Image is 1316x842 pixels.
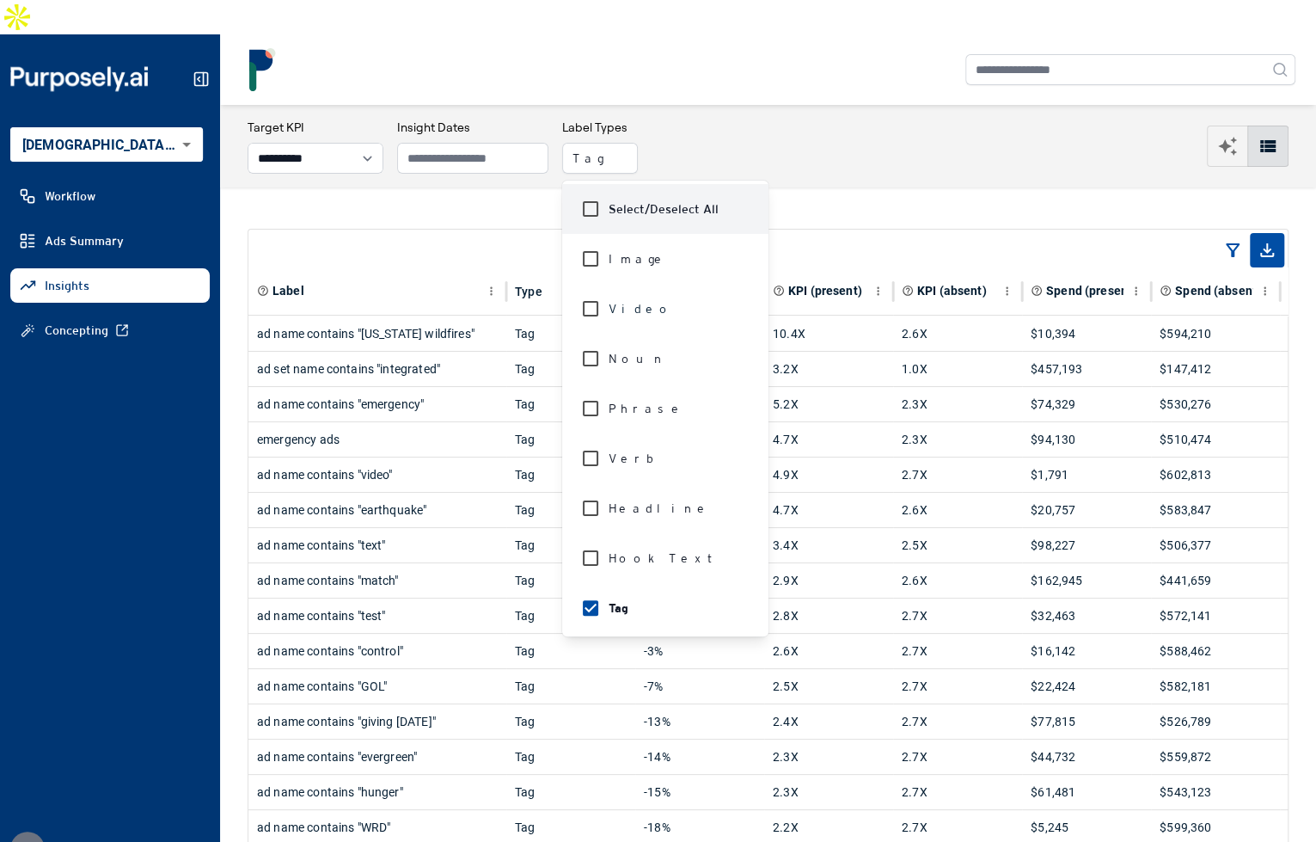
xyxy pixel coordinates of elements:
[867,280,889,302] button: KPI (present) column menu
[902,493,1013,527] div: 2.6X
[45,187,95,205] span: Workflow
[257,563,498,598] div: ad name contains "match"
[773,528,884,562] div: 3.4X
[1031,669,1142,704] div: $22,424
[257,669,498,704] div: ad name contains "GOL"
[515,352,627,386] div: Tag
[1160,387,1271,421] div: $530,276
[1160,740,1271,774] div: $559,872
[562,119,638,136] h3: Label Types
[1031,458,1142,492] div: $1,791
[1031,704,1142,739] div: $77,815
[257,387,498,421] div: ad name contains "emergency"
[1160,599,1271,633] div: $572,141
[1160,704,1271,739] div: $526,789
[515,422,627,457] div: Tag
[773,317,884,351] div: 10.4X
[902,387,1013,421] div: 2.3X
[515,387,627,421] div: Tag
[10,127,203,162] div: [DEMOGRAPHIC_DATA] World Relief
[10,268,210,303] a: Insights
[1160,775,1271,809] div: $543,123
[1031,740,1142,774] div: $44,732
[996,280,1018,302] button: KPI (absent) column menu
[1046,282,1136,299] span: Spend (present)
[45,232,124,249] span: Ads Summary
[609,599,628,617] span: Tag
[1160,422,1271,457] div: $510,474
[257,740,498,774] div: ad name contains "evergreen"
[609,400,685,417] span: Phrase
[272,282,304,299] span: Label
[515,317,627,351] div: Tag
[902,740,1013,774] div: 2.7X
[1031,775,1142,809] div: $61,481
[902,422,1013,457] div: 2.3X
[257,352,498,386] div: ad set name contains "integrated"
[10,313,210,347] a: Concepting
[773,775,884,809] div: 2.3X
[257,599,498,633] div: ad name contains "test"
[1175,282,1261,299] span: Spend (absent)
[1031,352,1142,386] div: $457,193
[515,669,627,704] div: Tag
[902,704,1013,739] div: 2.7X
[644,740,756,774] div: -14%
[1031,285,1043,297] svg: Total spend on all ads where label is present
[1031,599,1142,633] div: $32,463
[902,563,1013,598] div: 2.6X
[773,634,884,668] div: 2.6X
[902,528,1013,562] div: 2.5X
[773,352,884,386] div: 3.2X
[515,599,627,633] div: Tag
[257,458,498,492] div: ad name contains "video"
[773,563,884,598] div: 2.9X
[773,285,785,297] svg: Aggregate KPI value of all ads where label is present
[248,119,383,136] h3: Target KPI
[773,458,884,492] div: 4.9X
[10,224,210,258] a: Ads Summary
[1031,387,1142,421] div: $74,329
[644,634,756,668] div: -3%
[609,300,674,317] span: Video
[773,493,884,527] div: 4.7X
[241,48,284,91] img: logo
[1031,317,1142,351] div: $10,394
[515,740,627,774] div: Tag
[10,179,210,213] a: Workflow
[515,458,627,492] div: Tag
[902,669,1013,704] div: 2.7X
[1160,528,1271,562] div: $506,377
[515,634,627,668] div: Tag
[515,704,627,739] div: Tag
[773,599,884,633] div: 2.8X
[609,450,660,467] span: Verb
[1031,563,1142,598] div: $162,945
[1160,634,1271,668] div: $588,462
[45,322,108,339] span: Concepting
[1160,493,1271,527] div: $583,847
[1250,233,1284,267] span: Export as CSV
[773,740,884,774] div: 2.3X
[257,317,498,351] div: ad name contains "[US_STATE] wildfires"
[1160,563,1271,598] div: $441,659
[773,422,884,457] div: 4.7X
[609,250,668,267] span: Image
[1160,669,1271,704] div: $582,181
[902,285,914,297] svg: Aggregate KPI value of all ads where label is absent
[257,528,498,562] div: ad name contains "text"
[515,493,627,527] div: Tag
[902,317,1013,351] div: 2.6X
[773,387,884,421] div: 5.2X
[773,669,884,704] div: 2.5X
[788,282,862,299] span: KPI (present)
[773,704,884,739] div: 2.4X
[1254,280,1276,302] button: Spend (absent) column menu
[902,634,1013,668] div: 2.7X
[515,285,542,298] div: Type
[257,775,498,809] div: ad name contains "hunger"
[609,500,711,517] span: Headline
[1031,528,1142,562] div: $98,227
[609,200,719,218] label: Select/Deselect All
[609,550,721,567] span: Hook Text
